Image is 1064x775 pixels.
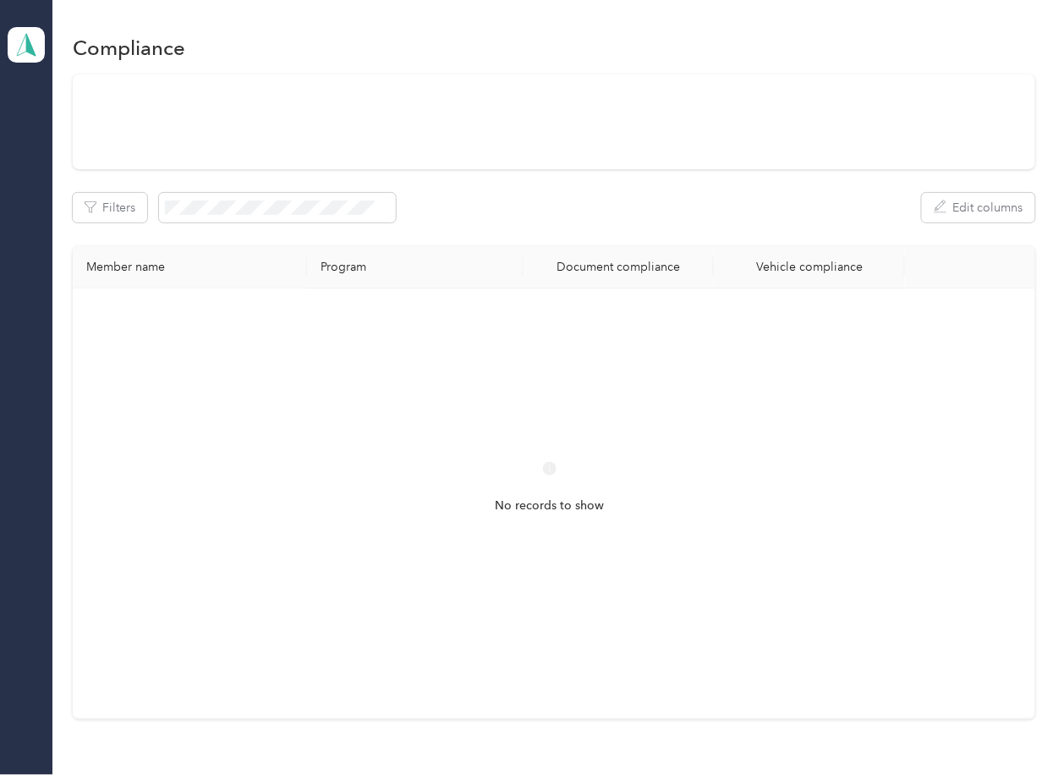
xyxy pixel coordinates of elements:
span: No records to show [496,497,605,515]
div: Vehicle compliance [727,260,891,274]
div: Document compliance [537,260,700,274]
button: Edit columns [922,193,1035,223]
iframe: Everlance-gr Chat Button Frame [969,680,1064,775]
th: Member name [73,246,307,289]
th: Program [307,246,524,289]
h1: Compliance [73,39,185,57]
button: Filters [73,193,147,223]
